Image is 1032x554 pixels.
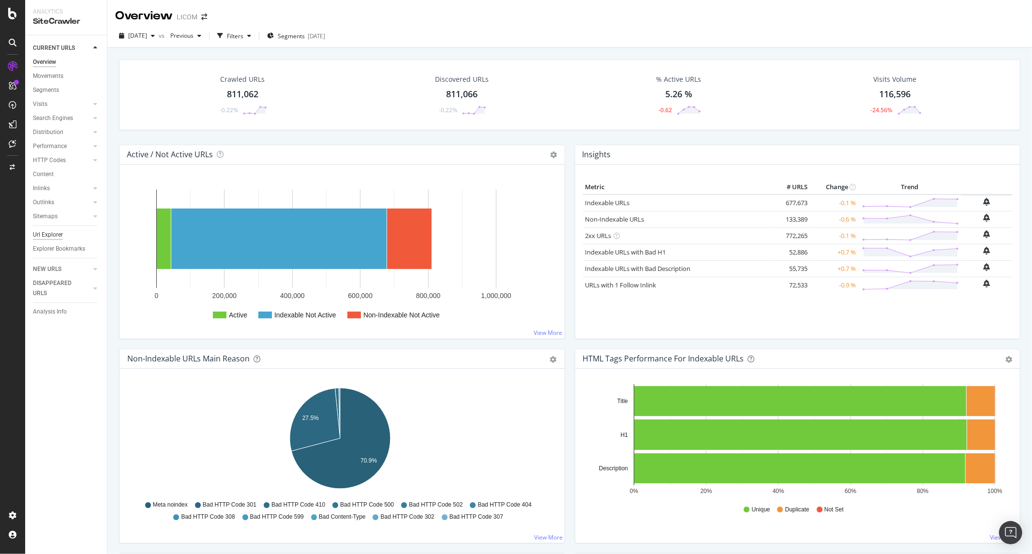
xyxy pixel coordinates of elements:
a: Visits [33,99,90,109]
td: 55,735 [771,260,810,277]
text: 80% [917,488,928,494]
div: Non-Indexable URLs Main Reason [127,354,250,363]
a: Movements [33,71,100,81]
div: Distribution [33,127,63,137]
a: Indexable URLs with Bad Description [585,264,691,273]
th: Trend [858,180,961,195]
td: +0.7 % [810,260,858,277]
text: Description [598,465,628,472]
div: 811,062 [227,88,258,101]
button: [DATE] [115,28,159,44]
div: Sitemaps [33,211,58,222]
div: arrow-right-arrow-left [201,14,207,20]
a: Explorer Bookmarks [33,244,100,254]
div: Visits [33,99,47,109]
div: Filters [227,32,243,40]
div: [DATE] [308,32,325,40]
text: 0% [629,488,638,494]
div: bell-plus [984,263,990,271]
text: 800,000 [416,292,441,299]
div: Overview [115,8,173,24]
div: 116,596 [880,88,911,101]
td: -0.9 % [810,277,858,293]
div: Overview [33,57,56,67]
span: Bad HTTP Code 500 [340,501,394,509]
td: 72,533 [771,277,810,293]
text: 1,000,000 [481,292,511,299]
td: +0.7 % [810,244,858,260]
div: bell-plus [984,280,990,287]
td: 677,673 [771,195,810,211]
svg: A chart. [127,384,553,496]
div: Outlinks [33,197,54,208]
div: Discovered URLs [435,75,489,84]
div: -0.22% [439,106,457,114]
div: Search Engines [33,113,73,123]
span: Unique [752,506,770,514]
span: Bad HTTP Code 599 [250,513,304,521]
a: Non-Indexable URLs [585,215,644,224]
span: Bad HTTP Code 410 [271,501,325,509]
div: Performance [33,141,67,151]
text: 70.9% [360,457,377,464]
div: gear [550,356,557,363]
text: 600,000 [348,292,373,299]
div: Inlinks [33,183,50,194]
h4: Insights [583,148,611,161]
a: Segments [33,85,100,95]
a: Indexable URLs [585,198,630,207]
div: bell-plus [984,214,990,222]
a: Indexable URLs with Bad H1 [585,248,666,256]
text: 60% [845,488,856,494]
i: Options [551,151,557,158]
div: Content [33,169,54,180]
a: HTTP Codes [33,155,90,165]
svg: A chart. [583,384,1008,496]
div: NEW URLS [33,264,61,274]
a: 2xx URLs [585,231,612,240]
span: Meta noindex [153,501,188,509]
text: 100% [987,488,1002,494]
svg: A chart. [127,180,553,331]
span: Bad Content-Type [319,513,366,521]
div: HTML Tags Performance for Indexable URLs [583,354,744,363]
a: Outlinks [33,197,90,208]
div: Explorer Bookmarks [33,244,85,254]
div: CURRENT URLS [33,43,75,53]
div: bell-plus [984,198,990,206]
div: gear [1005,356,1012,363]
span: Bad HTTP Code 307 [449,513,503,521]
div: Open Intercom Messenger [999,521,1022,544]
span: Bad HTTP Code 301 [203,501,256,509]
span: Bad HTTP Code 302 [381,513,434,521]
div: HTTP Codes [33,155,66,165]
button: Previous [166,28,205,44]
td: 772,265 [771,227,810,244]
div: -0.22% [220,106,238,114]
a: Content [33,169,100,180]
span: Bad HTTP Code 502 [409,501,463,509]
div: % Active URLs [656,75,701,84]
div: Visits Volume [874,75,917,84]
text: Non-Indexable Not Active [363,311,440,319]
div: 5.26 % [665,88,692,101]
a: Url Explorer [33,230,100,240]
a: Distribution [33,127,90,137]
h4: Active / Not Active URLs [127,148,213,161]
span: vs [159,31,166,40]
div: Segments [33,85,59,95]
text: 40% [772,488,784,494]
a: Performance [33,141,90,151]
span: 2025 Sep. 12th [128,31,147,40]
a: Search Engines [33,113,90,123]
div: DISAPPEARED URLS [33,278,82,299]
a: View More [535,533,563,541]
button: Segments[DATE] [263,28,329,44]
text: 400,000 [280,292,305,299]
td: -0.1 % [810,195,858,211]
a: NEW URLS [33,264,90,274]
span: Not Set [824,506,844,514]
